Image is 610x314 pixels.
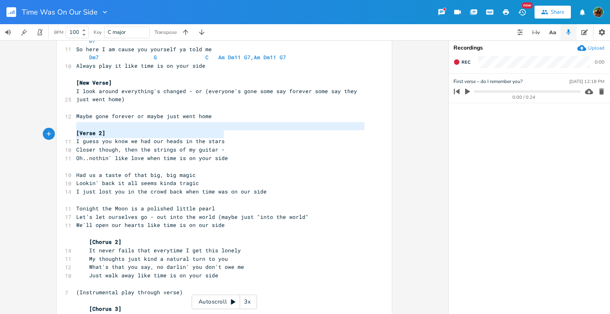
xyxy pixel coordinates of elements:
[453,78,522,85] span: First verse – do I remember you?
[535,6,571,19] button: Share
[263,54,276,61] span: Dm11
[514,5,530,19] button: New
[89,305,121,312] span: [Chorus 3]
[588,45,604,51] div: Upload
[453,45,605,51] div: Recordings
[76,62,205,69] span: Always play it like time is on your side
[94,30,102,35] div: Key
[522,2,533,8] div: New
[89,238,121,245] span: [Chorus 2]
[89,37,96,44] span: D7
[155,30,177,35] div: Transpose
[569,79,604,84] div: [DATE] 12:18 PM
[76,221,225,229] span: We'll open our hearts like time is on our side
[462,59,470,65] span: Rec
[76,213,309,220] span: Let's let ourselves go - out into the world (maybe just "into the world"
[218,54,225,61] span: Am
[76,255,228,262] span: My thoughts just kind a natural turn to you
[76,112,212,120] span: Maybe gone forever or maybe just went home
[228,54,241,61] span: Dm11
[551,8,564,16] div: Share
[76,146,225,153] span: Closer though, then the strings of my guitar -
[76,205,215,212] span: Tonight the Moon is a polished little pearl
[280,54,286,61] span: G7
[76,263,244,270] span: What's that you say, no darlin' you don't owe me
[76,54,286,61] span: ,
[54,30,63,35] div: BPM
[240,295,255,309] div: 3x
[108,29,126,36] span: C major
[450,56,474,69] button: Rec
[244,54,251,61] span: G7
[76,171,196,179] span: Had us a taste of that big, big magic
[192,295,257,309] div: Autoscroll
[76,272,218,279] span: Just walk away like time is on your side
[595,60,604,64] div: 0:00
[76,87,360,103] span: I look around everything's changed - or (everyone's gone some say forever some say they just went...
[76,289,183,296] span: (Instrumental play through verse)
[76,129,105,137] span: [Verse 2]
[468,95,581,100] div: 0:00 / 0:24
[76,154,228,162] span: Oh..nothin' like love when time is on your side
[76,247,241,254] span: It never fails that everytime I get this lonely
[76,137,225,145] span: I guess you know we had our heads in the stars
[254,54,260,61] span: Am
[593,7,604,17] img: Susan Rowe
[22,8,98,16] span: Time Was On Our Side
[205,54,209,61] span: C
[154,54,157,61] span: G
[76,79,112,86] span: [New Verse]
[76,46,212,53] span: So here I am cause you yourself ya told me
[89,54,99,61] span: Dm7
[76,188,267,195] span: I just lost you in the crowd back when time was on our side
[76,179,199,187] span: Lookin' back it all seems kinda tragic
[577,44,604,52] button: Upload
